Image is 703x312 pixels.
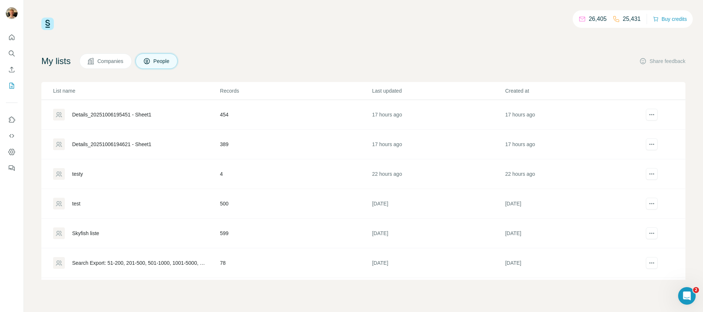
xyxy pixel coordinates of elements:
[505,87,637,94] p: Created at
[36,9,88,16] p: Active in the last 15m
[12,177,114,212] div: Please make sure you are running with the latest version of Surfe where this fix was implemented....
[6,47,18,60] button: Search
[26,89,141,112] div: but we need these lists for a project later [DATE]
[220,248,372,278] td: 78
[678,287,696,305] iframe: Intercom live chat
[129,3,142,16] div: Close
[646,257,658,269] button: actions
[372,248,505,278] td: [DATE]
[21,4,33,16] img: Profile image for Aurélie
[693,287,699,293] span: 2
[12,144,114,172] div: The glitch with the loading and contact enrichment is now fixed and live so you should no longer ...
[372,100,505,130] td: 17 hours ago
[220,100,372,130] td: 454
[653,14,687,24] button: Buy credits
[6,113,18,126] button: Use Surfe on LinkedIn
[26,65,141,88] div: i got some help from [PERSON_NAME] [DATE]
[6,26,141,65] div: alf@lr-partners.dk says…
[72,200,81,207] div: test
[41,18,54,30] img: Surfe Logo
[6,118,141,276] div: Aurélie says…
[372,130,505,159] td: 17 hours ago
[32,93,135,108] div: but we need these lists for a project later [DATE]
[41,55,71,67] h4: My lists
[6,219,140,231] textarea: Message…
[220,219,372,248] td: 599
[220,87,371,94] p: Records
[623,15,641,23] p: 25,431
[646,138,658,150] button: actions
[505,278,638,308] td: [DATE]
[72,111,151,118] div: Details_20251006195451 - Sheet1
[505,189,638,219] td: [DATE]
[6,65,141,89] div: alf@lr-partners.dk says…
[372,189,505,219] td: [DATE]
[220,278,372,308] td: 440
[6,161,18,175] button: Feedback
[11,234,17,240] button: Upload attachment
[505,130,638,159] td: 17 hours ago
[646,109,658,120] button: actions
[126,231,137,243] button: Send a message…
[505,219,638,248] td: [DATE]
[5,3,19,17] button: go back
[72,230,99,237] div: Skyfish liste
[12,198,112,212] a: uninstall and reinstall Surfe from here
[72,141,151,148] div: Details_20251006194621 - Sheet1
[646,198,658,209] button: actions
[589,15,607,23] p: 26,405
[47,234,52,240] button: Start recording
[220,189,372,219] td: 500
[6,79,18,92] button: My lists
[97,57,124,65] span: Companies
[646,168,658,180] button: actions
[6,129,18,142] button: Use Surfe API
[6,7,18,19] img: Avatar
[115,3,129,17] button: Home
[72,259,208,267] div: Search Export: 51-200, 201-500, 501-1000, 1001-5000, 5001-10,000, 10,000+, [GEOGRAPHIC_DATA], it ...
[23,234,29,240] button: Emoji picker
[646,227,658,239] button: actions
[6,31,18,44] button: Quick start
[6,145,18,159] button: Dashboard
[36,4,83,9] h1: [PERSON_NAME]
[372,219,505,248] td: [DATE]
[53,87,219,94] p: List name
[12,122,114,130] div: Hi there,
[72,170,83,178] div: testy
[372,278,505,308] td: [DATE]
[372,87,504,94] p: Last updated
[372,159,505,189] td: 22 hours ago
[12,216,114,245] div: Once again, we are very sorry for the inconvenience and we thank you for your understanding and p...
[505,159,638,189] td: 22 hours ago
[32,70,135,84] div: i got some help from [PERSON_NAME] [DATE]
[220,159,372,189] td: 4
[6,118,120,260] div: Hi there,Thanks again for those detailsThe glitch with the loading and contact enrichment is now ...
[12,133,114,141] div: Thanks again for those details
[220,130,372,159] td: 389
[505,248,638,278] td: [DATE]
[6,63,18,76] button: Enrich CSV
[153,57,170,65] span: People
[35,234,41,240] button: Gif picker
[505,100,638,130] td: 17 hours ago
[6,89,141,118] div: alf@lr-partners.dk says…
[639,57,685,65] button: Share feedback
